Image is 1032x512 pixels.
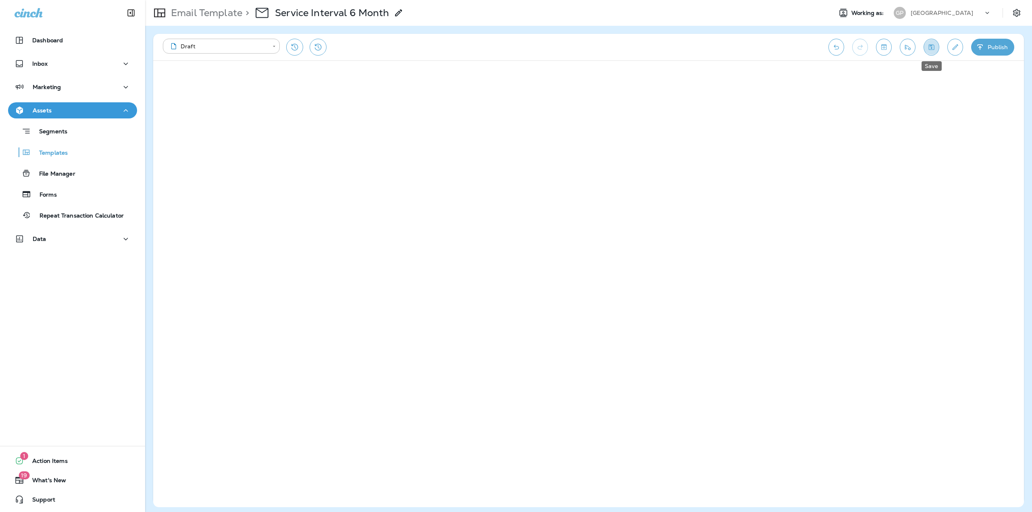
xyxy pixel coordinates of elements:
button: Forms [8,186,137,203]
p: Data [33,236,46,242]
div: Draft [169,42,267,50]
p: Service Interval 6 Month [275,7,389,19]
div: GP [894,7,906,19]
button: Toggle preview [876,39,892,56]
span: 19 [19,471,29,479]
button: Undo [828,39,844,56]
button: Dashboard [8,32,137,48]
button: Save [924,39,939,56]
p: Inbox [32,60,48,67]
button: Templates [8,144,137,161]
button: Send test email [900,39,915,56]
p: Repeat Transaction Calculator [31,212,124,220]
button: Assets [8,102,137,118]
button: 19What's New [8,472,137,488]
div: Save [922,61,942,71]
span: Support [24,496,55,506]
p: [GEOGRAPHIC_DATA] [911,10,973,16]
p: Email Template [168,7,242,19]
button: Support [8,491,137,508]
button: Repeat Transaction Calculator [8,207,137,224]
p: Forms [31,191,57,199]
span: Action Items [24,458,68,467]
button: Inbox [8,56,137,72]
button: Edit details [947,39,963,56]
p: Marketing [33,84,61,90]
button: Marketing [8,79,137,95]
button: 1Action Items [8,453,137,469]
button: Segments [8,122,137,140]
span: Working as: [851,10,886,17]
p: Templates [31,149,68,157]
p: Assets [33,107,52,114]
p: Segments [31,128,67,136]
button: Settings [1009,6,1024,20]
button: View Changelog [310,39,327,56]
p: > [242,7,249,19]
p: File Manager [31,170,75,178]
span: What's New [24,477,66,487]
p: Dashboard [32,37,63,44]
span: 1 [20,452,28,460]
button: File Manager [8,165,137,182]
button: Data [8,231,137,247]
button: Collapse Sidebar [120,5,142,21]
button: Publish [971,39,1014,56]
button: Restore from previous version [286,39,303,56]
